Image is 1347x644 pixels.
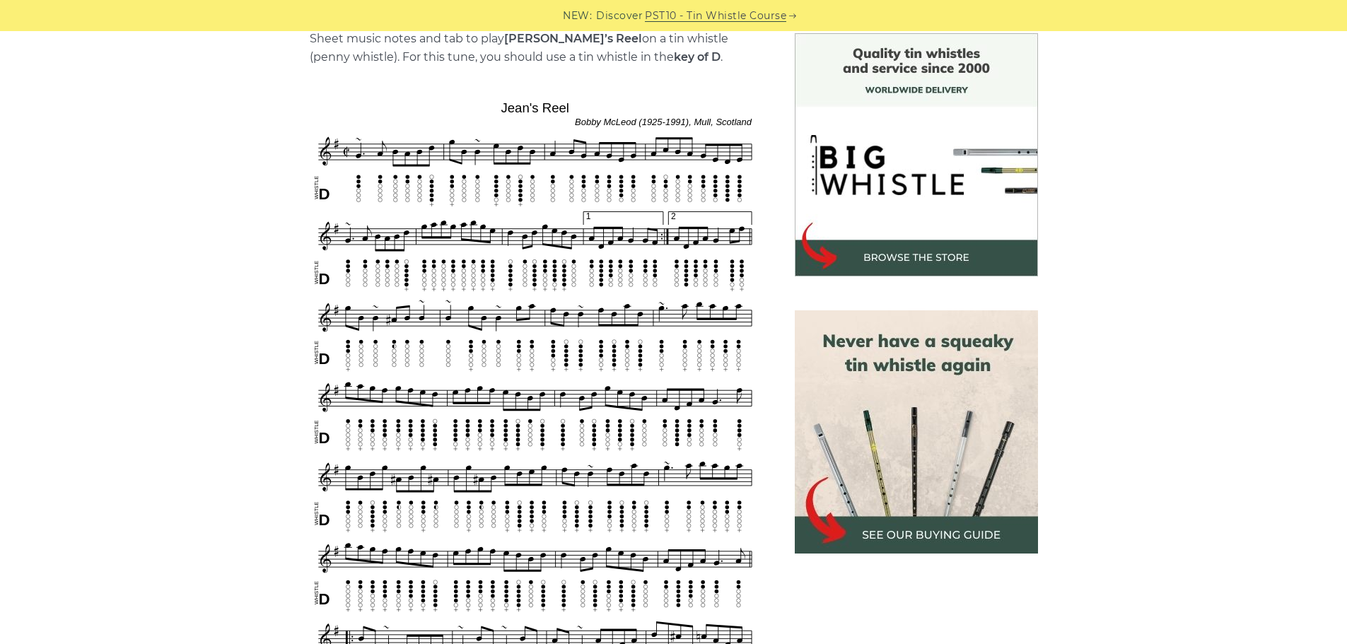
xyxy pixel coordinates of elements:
[795,33,1038,276] img: BigWhistle Tin Whistle Store
[596,8,643,24] span: Discover
[645,8,786,24] a: PST10 - Tin Whistle Course
[795,310,1038,554] img: tin whistle buying guide
[563,8,592,24] span: NEW:
[674,50,721,64] strong: key of D
[504,32,642,45] strong: [PERSON_NAME]’s Reel
[310,30,761,66] p: Sheet music notes and tab to play on a tin whistle (penny whistle). For this tune, you should use...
